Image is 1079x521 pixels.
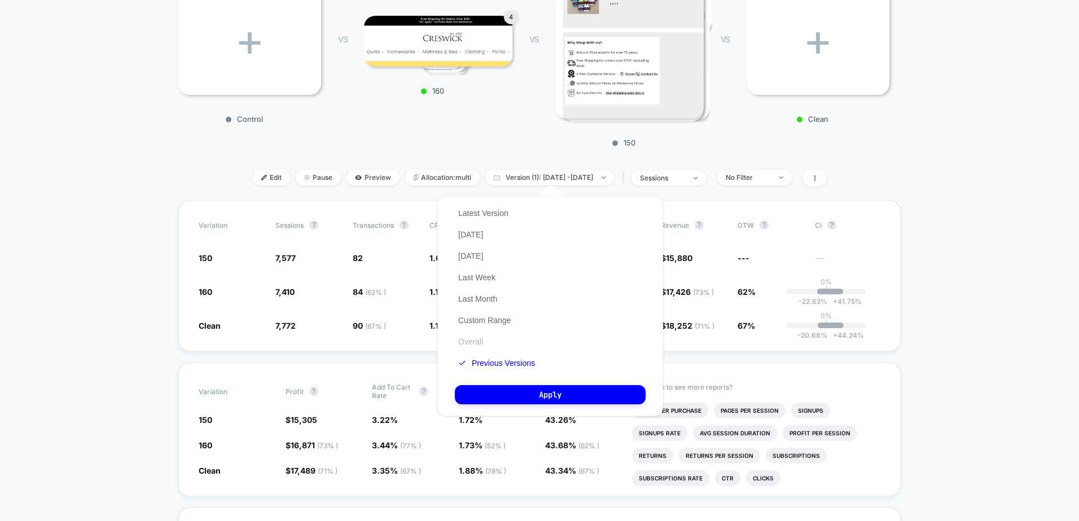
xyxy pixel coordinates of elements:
button: [DATE] [455,251,486,261]
span: 150 [199,253,212,263]
li: Avg Session Duration [693,425,777,441]
p: 0% [821,277,832,286]
span: $ [661,253,692,263]
span: ( 62 % ) [578,441,599,450]
span: 7,410 [275,287,295,297]
button: ? [827,220,836,229]
button: [DATE] [455,229,486,240]
span: | [620,170,631,186]
span: Sessions [275,221,304,229]
span: Pause [296,170,341,185]
img: edit [261,175,267,180]
p: 0% [821,311,832,320]
img: end [779,176,783,179]
span: 15,880 [666,253,692,263]
span: 84 [353,287,386,297]
li: Subscriptions Rate [632,470,709,486]
button: Overall [455,337,486,347]
li: Profit Per Session [783,425,857,441]
button: ? [695,220,704,229]
span: $ [286,440,338,450]
span: 67% [738,321,755,330]
li: Clicks [746,470,780,486]
span: ( 67 % ) [365,322,386,330]
span: 43.68 % [545,440,599,450]
button: ? [760,220,769,229]
span: 41.75 % [827,297,862,306]
span: ( 62 % ) [365,288,386,297]
span: Transactions [353,221,394,229]
span: + [833,297,837,306]
li: Returns [632,448,673,463]
span: Revenue [661,221,689,229]
span: VS [529,34,538,44]
img: end [694,177,698,179]
span: 3.22 % [372,415,398,425]
button: ? [309,220,318,229]
span: 1.73 % [459,440,506,450]
span: 82 [353,253,363,263]
img: calendar [494,175,500,180]
span: Profit [286,387,304,396]
span: ( 67 % ) [400,467,421,475]
span: 15,305 [291,415,317,425]
span: OTW [738,220,800,229]
img: rebalance [414,174,418,180]
span: ( 52 % ) [485,441,506,450]
span: --- [738,253,749,263]
span: 3.35 % [372,466,421,475]
span: 150 [199,415,212,425]
span: Clean [199,321,221,330]
p: 160 [358,86,507,95]
span: 90 [353,321,386,330]
span: ( 73 % ) [317,441,338,450]
img: end [304,175,310,180]
span: 62% [738,287,756,297]
button: Custom Range [455,315,514,325]
img: end [602,176,606,179]
button: ? [309,387,318,396]
span: -22.62 % [799,297,827,306]
p: | [825,320,827,328]
li: Signups [791,403,830,418]
button: Last Month [455,294,501,304]
div: No Filter [726,173,771,182]
span: $ [286,415,317,425]
span: ( 77 % ) [400,441,421,450]
span: -20.68 % [797,331,827,339]
span: VS [721,34,730,44]
span: 16,871 [291,440,338,450]
span: 17,489 [291,466,337,475]
li: Ctr [715,470,740,486]
span: CI [815,220,877,229]
span: ( 78 % ) [485,467,506,475]
span: 7,577 [275,253,296,263]
button: Apply [455,385,646,404]
span: ( 71 % ) [318,467,337,475]
span: Variation [199,220,261,229]
p: | [825,286,827,294]
li: Pages Per Session [714,403,786,418]
p: Would like to see more reports? [632,383,881,391]
span: + [833,331,837,339]
span: 1.88 % [459,466,506,475]
span: $ [286,466,337,475]
button: ? [400,220,409,229]
span: Preview [346,170,400,185]
span: $ [661,287,714,297]
span: ( 67 % ) [578,467,599,475]
button: Latest Version [455,208,512,218]
button: ? [419,387,428,396]
p: 150 [550,138,698,147]
div: 4 [504,10,518,24]
button: Previous Versions [455,358,538,368]
p: Clean [741,114,884,123]
div: sessions [640,174,685,182]
img: 160 main [364,16,512,67]
span: Version (1): [DATE] - [DATE] [485,170,614,185]
li: Returns Per Session [679,448,760,463]
span: Add To Cart Rate [372,383,414,400]
span: $ [661,321,714,330]
span: 7,772 [275,321,296,330]
span: 3.44 % [372,440,421,450]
